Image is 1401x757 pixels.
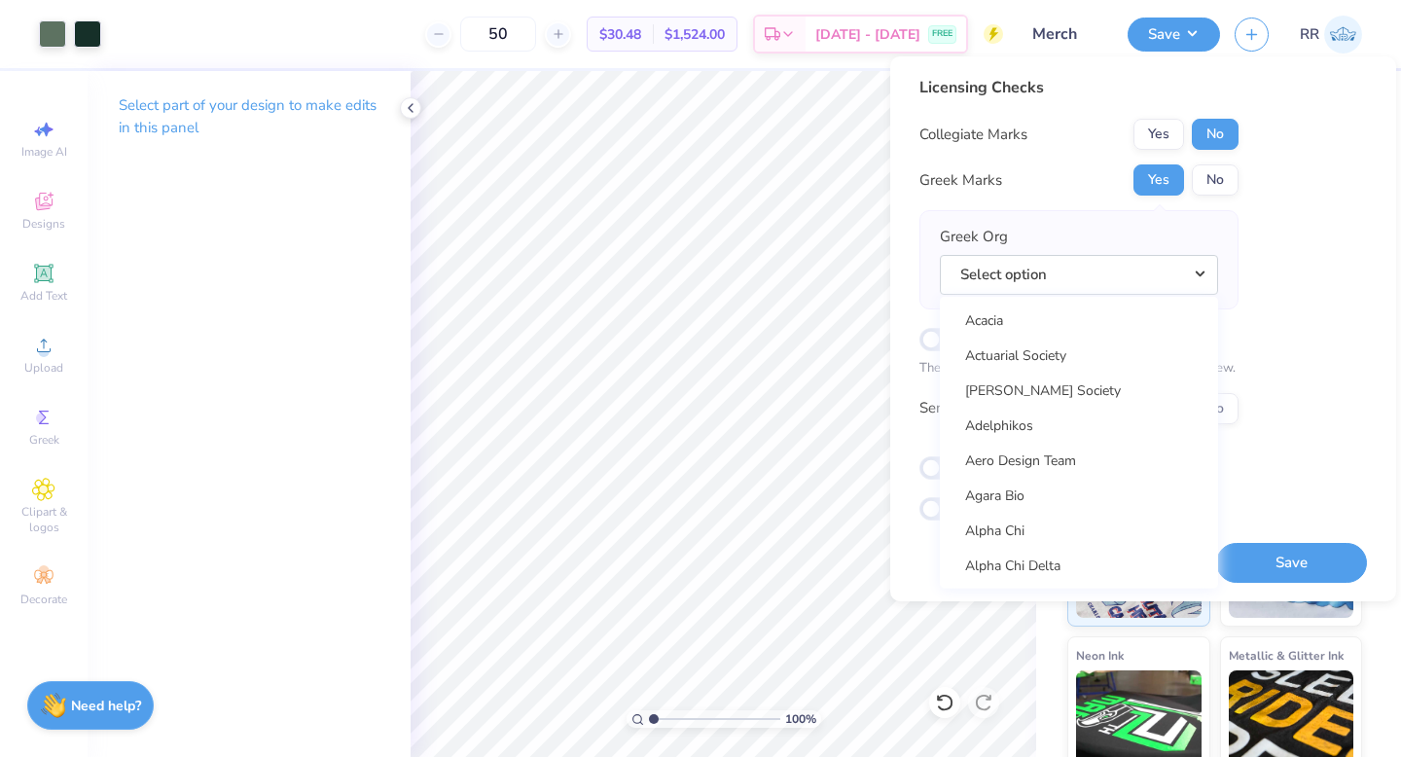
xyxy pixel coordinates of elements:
[1229,645,1344,666] span: Metallic & Glitter Ink
[1324,16,1362,54] img: Rigil Kent Ricardo
[948,409,1210,441] a: Adelphikos
[1133,164,1184,196] button: Yes
[919,397,1060,419] div: Send a Copy to Client
[1076,645,1124,666] span: Neon Ink
[948,479,1210,511] a: Agara Bio
[20,288,67,304] span: Add Text
[940,255,1218,295] button: Select option
[948,374,1210,406] a: [PERSON_NAME] Society
[948,549,1210,581] a: Alpha Chi Delta
[948,584,1210,616] a: Alpha Chi Omega
[119,94,379,139] p: Select part of your design to make edits in this panel
[21,144,67,160] span: Image AI
[20,592,67,607] span: Decorate
[940,226,1008,248] label: Greek Org
[1216,543,1367,583] button: Save
[24,360,63,376] span: Upload
[1300,16,1362,54] a: RR
[71,697,141,715] strong: Need help?
[940,296,1218,588] div: Select option
[932,27,952,41] span: FREE
[919,76,1239,99] div: Licensing Checks
[785,710,816,728] span: 100 %
[29,432,59,448] span: Greek
[1018,15,1113,54] input: Untitled Design
[10,504,78,535] span: Clipart & logos
[919,124,1027,146] div: Collegiate Marks
[1128,18,1220,52] button: Save
[919,359,1239,378] p: The changes are too minor to warrant an Affinity review.
[948,304,1210,336] a: Acacia
[948,339,1210,371] a: Actuarial Society
[460,17,536,52] input: – –
[948,514,1210,546] a: Alpha Chi
[815,24,920,45] span: [DATE] - [DATE]
[599,24,641,45] span: $30.48
[948,444,1210,476] a: Aero Design Team
[1300,23,1319,46] span: RR
[1192,119,1239,150] button: No
[665,24,725,45] span: $1,524.00
[22,216,65,232] span: Designs
[1133,119,1184,150] button: Yes
[1192,164,1239,196] button: No
[919,169,1002,192] div: Greek Marks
